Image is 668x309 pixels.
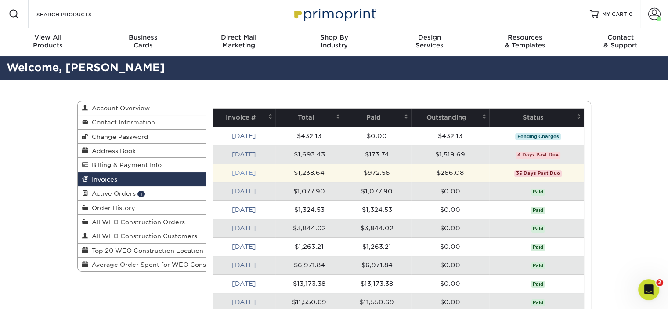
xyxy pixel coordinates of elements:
[515,133,560,140] span: Pending Charges
[573,33,668,49] div: & Support
[95,28,191,56] a: BusinessCards
[2,282,75,306] iframe: Google Customer Reviews
[232,225,256,232] a: [DATE]
[343,145,411,164] td: $173.74
[78,201,206,215] a: Order History
[477,33,572,49] div: & Templates
[343,200,411,219] td: $1,324.53
[343,237,411,256] td: $1,263.21
[477,33,572,41] span: Resources
[343,256,411,274] td: $6,971.84
[531,207,545,214] span: Paid
[275,145,343,164] td: $1,693.43
[275,200,343,219] td: $1,324.53
[531,281,545,288] span: Paid
[382,33,477,49] div: Services
[275,219,343,237] td: $3,844.02
[477,28,572,56] a: Resources& Templates
[343,164,411,182] td: $972.56
[275,164,343,182] td: $1,238.64
[290,4,378,23] img: Primoprint
[78,229,206,243] a: All WEO Construction Customers
[629,11,633,17] span: 0
[411,127,489,145] td: $432.13
[78,215,206,229] a: All WEO Construction Orders
[88,133,148,140] span: Change Password
[516,152,560,159] span: 4 Days Past Due
[78,172,206,186] a: Invoices
[232,188,256,195] a: [DATE]
[343,109,411,127] th: Paid
[411,164,489,182] td: $266.08
[343,274,411,293] td: $13,173.38
[232,298,256,305] a: [DATE]
[88,204,135,211] span: Order History
[88,233,197,240] span: All WEO Construction Customers
[213,109,275,127] th: Invoice #
[78,186,206,200] a: Active Orders 1
[489,109,584,127] th: Status
[191,33,286,41] span: Direct Mail
[36,9,121,19] input: SEARCH PRODUCTS.....
[411,182,489,200] td: $0.00
[88,218,185,225] span: All WEO Construction Orders
[343,182,411,200] td: $1,077.90
[275,127,343,145] td: $432.13
[78,158,206,172] a: Billing & Payment Info
[514,170,562,177] span: 35 Days Past Due
[78,258,206,271] a: Average Order Spent for WEO Construction
[275,256,343,274] td: $6,971.84
[382,33,477,41] span: Design
[531,262,545,269] span: Paid
[78,144,206,158] a: Address Book
[638,279,659,300] iframe: Intercom live chat
[191,28,286,56] a: Direct MailMarketing
[343,219,411,237] td: $3,844.02
[411,219,489,237] td: $0.00
[88,247,224,254] span: Top 20 WEO Construction Location Order
[656,279,663,286] span: 2
[411,237,489,256] td: $0.00
[286,33,382,41] span: Shop By
[88,190,136,197] span: Active Orders
[286,28,382,56] a: Shop ByIndustry
[531,299,545,306] span: Paid
[95,33,191,41] span: Business
[275,109,343,127] th: Total
[411,274,489,293] td: $0.00
[411,200,489,219] td: $0.00
[78,130,206,144] a: Change Password
[78,244,206,258] a: Top 20 WEO Construction Location Order
[382,28,477,56] a: DesignServices
[88,105,150,112] span: Account Overview
[602,11,627,18] span: MY CART
[88,261,231,268] span: Average Order Spent for WEO Construction
[411,109,489,127] th: Outstanding
[232,280,256,287] a: [DATE]
[88,176,117,183] span: Invoices
[232,132,256,139] a: [DATE]
[232,262,256,269] a: [DATE]
[78,101,206,115] a: Account Overview
[88,119,155,126] span: Contact Information
[232,206,256,213] a: [DATE]
[573,33,668,41] span: Contact
[286,33,382,49] div: Industry
[88,161,162,168] span: Billing & Payment Info
[531,225,545,233] span: Paid
[95,33,191,49] div: Cards
[232,151,256,158] a: [DATE]
[343,127,411,145] td: $0.00
[275,274,343,293] td: $13,173.38
[275,237,343,256] td: $1,263.21
[531,189,545,196] span: Paid
[88,147,136,154] span: Address Book
[275,182,343,200] td: $1,077.90
[232,169,256,176] a: [DATE]
[137,191,145,197] span: 1
[191,33,286,49] div: Marketing
[78,115,206,129] a: Contact Information
[573,28,668,56] a: Contact& Support
[411,145,489,164] td: $1,519.69
[531,244,545,251] span: Paid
